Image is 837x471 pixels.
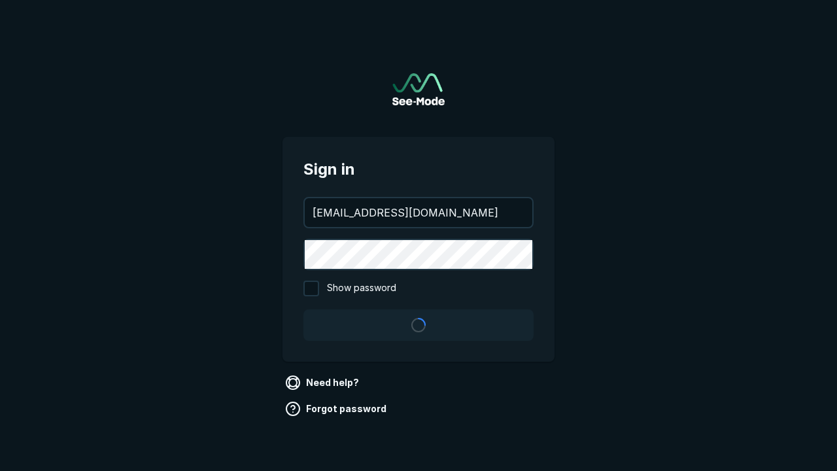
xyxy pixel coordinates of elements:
span: Show password [327,281,396,296]
img: See-Mode Logo [392,73,445,105]
a: Need help? [282,372,364,393]
span: Sign in [303,158,534,181]
a: Forgot password [282,398,392,419]
input: your@email.com [305,198,532,227]
a: Go to sign in [392,73,445,105]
